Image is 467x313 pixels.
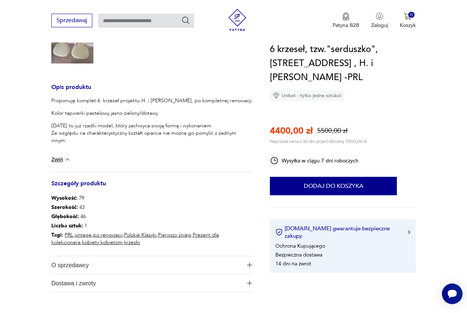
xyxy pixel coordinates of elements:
[51,203,252,212] p: 43
[275,228,283,236] img: Ikona certyfikatu
[93,231,123,238] a: po renowacji
[51,256,252,274] button: Ikona plusaO sprzedawcy
[82,239,123,246] a: kobiety kobietom
[226,9,248,31] img: Patyna - sklep z meblami i dekoracjami vintage
[376,13,383,20] img: Ikonka użytkownika
[333,22,359,29] p: Patyna B2B
[333,13,359,29] button: Patyna B2B
[408,12,415,18] div: 0
[158,231,191,238] a: Pierwszy śnieg
[442,283,463,304] iframe: Smartsupp widget button
[273,92,279,99] img: Ikona diamentu
[51,181,252,193] h3: Szczegóły produktu
[51,122,252,144] p: [DATE] to już rzadki model, który zachwyca swoją formą i wykonaniem. Ze względu na charakterystyc...
[275,251,322,258] li: Bezpieczna dostawa
[181,16,190,25] button: Szukaj
[75,231,92,238] a: vintage
[342,13,350,21] img: Ikona medalu
[51,274,242,292] span: Dostawa i zwroty
[51,97,252,104] p: Proponuję komplet 6 krzeseł projektu H. i [PERSON_NAME], po kompletnej renowacji
[400,22,416,29] p: Koszyk
[124,231,157,238] a: Polskie Klasyki
[51,256,242,274] span: O sprzedawcy
[51,27,93,69] img: Zdjęcie produktu 6 krzeseł, tzw."serduszko", krzesło 124 , H. i J.Kurmanowicz -PRL
[270,138,367,144] p: Najniższa cena z 30 dni przed obniżką: 5500,00 zł
[51,212,252,221] p: 46
[333,13,359,29] a: Ikona medaluPatyna B2B
[408,230,410,234] img: Ikona strzałki w prawo
[51,110,252,117] p: Kolor tapicerki pastelowy jasno zielony/złotawy
[51,18,92,24] a: Sprzedawaj
[275,260,311,267] li: 14 dni na zwrot
[371,22,388,29] p: Zaloguj
[51,195,78,202] b: Wysokość :
[270,42,416,85] h1: 6 krzeseł, tzw."serduszko", [STREET_ADDRESS] , H. i [PERSON_NAME] -PRL
[51,274,252,292] button: Ikona plusaDostawa i zwroty
[247,262,252,268] img: Ikona plusa
[51,222,83,229] b: Liczba sztuk:
[270,156,358,165] div: Wysyłka w ciągu 7 dni roboczych
[124,239,140,246] a: krzesło
[51,213,79,220] b: Głębokość :
[270,177,397,195] button: Dodaj do koszyka
[51,231,219,246] a: Prezent dla kolekcjonera
[404,13,411,20] img: Ikona koszyka
[247,281,252,286] img: Ikona plusa
[400,13,416,29] button: 0Koszyk
[270,90,344,101] div: Unikat - tylko jedna sztuka!
[51,221,252,230] p: 1
[51,156,71,163] button: Zwiń
[371,13,388,29] button: Zaloguj
[275,225,410,240] button: [DOMAIN_NAME] gwarantuje bezpieczne zakupy
[275,243,325,250] li: Ochrona Kupującego
[51,14,92,27] button: Sprzedawaj
[65,231,73,238] a: PRL
[51,204,78,211] b: Szerokość :
[51,230,252,247] p: , , , , , , ,
[51,85,252,97] h3: Opis produktu
[51,193,252,203] p: 79
[317,126,347,135] p: 5500,00 zł
[270,125,313,137] p: 4400,00 zł
[64,156,71,163] img: chevron down
[51,231,63,238] b: Tagi:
